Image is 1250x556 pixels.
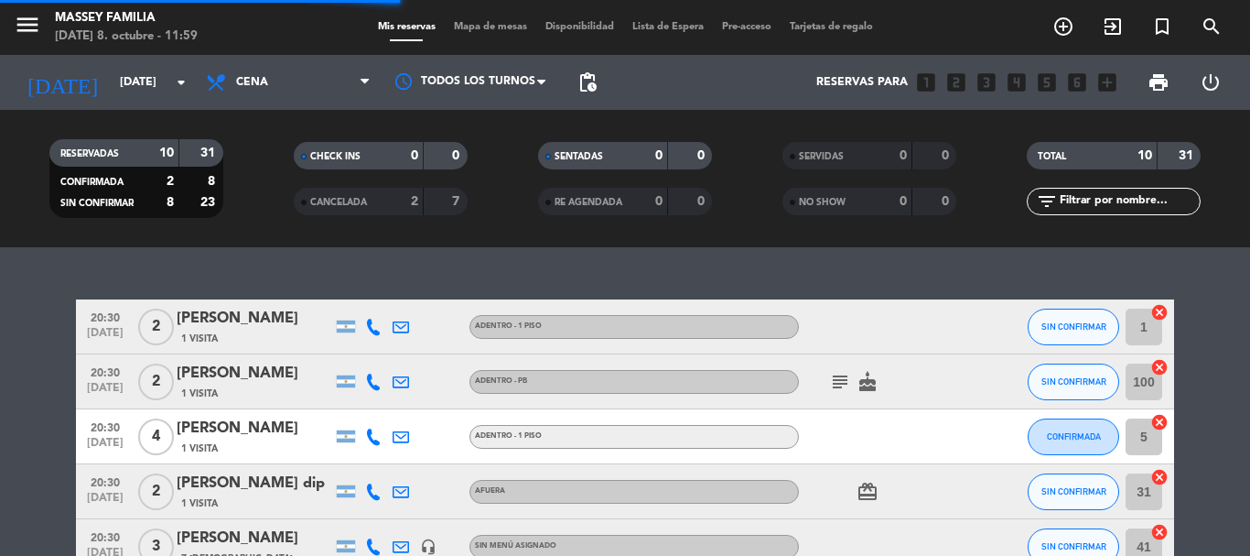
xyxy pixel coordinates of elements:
[857,481,878,503] i: card_giftcard
[655,149,663,162] strong: 0
[1150,303,1169,322] i: cancel
[1036,191,1058,213] i: filter_list
[177,307,332,331] div: [PERSON_NAME]
[1065,71,1089,94] i: looks_6
[1035,71,1059,94] i: looks_5
[177,527,332,551] div: [PERSON_NAME]
[799,152,844,161] span: SERVIDAS
[475,322,542,330] span: Adentro - 1 Piso
[1028,309,1119,345] button: SIN CONFIRMAR
[411,149,418,162] strong: 0
[170,71,192,93] i: arrow_drop_down
[177,472,332,496] div: [PERSON_NAME] dip
[781,22,882,32] span: Tarjetas de regalo
[914,71,938,94] i: looks_one
[369,22,445,32] span: Mis reservas
[82,306,128,327] span: 20:30
[1201,16,1223,38] i: search
[816,76,908,89] span: Reservas para
[829,371,851,393] i: subject
[82,327,128,348] span: [DATE]
[697,149,708,162] strong: 0
[1095,71,1119,94] i: add_box
[1041,376,1106,387] span: SIN CONFIRMAR
[1038,152,1066,161] span: TOTAL
[1150,413,1169,431] i: cancel
[159,147,174,159] strong: 10
[1041,541,1106,551] span: SIN CONFIRMAR
[475,432,542,440] span: Adentro - 1 Piso
[1150,358,1169,376] i: cancel
[181,442,218,456] span: 1 Visita
[1028,419,1119,455] button: CONFIRMADA
[55,9,198,27] div: MASSEY FAMILIA
[181,496,218,511] span: 1 Visita
[1102,16,1124,38] i: exit_to_app
[655,195,663,208] strong: 0
[1052,16,1074,38] i: add_circle_outline
[82,361,128,382] span: 20:30
[555,152,603,161] span: SENTADAS
[713,22,781,32] span: Pre-acceso
[555,198,622,207] span: RE AGENDADA
[82,382,128,403] span: [DATE]
[1137,149,1152,162] strong: 10
[1184,55,1236,110] div: LOG OUT
[475,487,505,495] span: Afuera
[14,11,41,45] button: menu
[1005,71,1029,94] i: looks_4
[82,492,128,513] span: [DATE]
[60,178,124,187] span: CONFIRMADA
[942,149,953,162] strong: 0
[177,417,332,441] div: [PERSON_NAME]
[138,474,174,510] span: 2
[1150,468,1169,486] i: cancel
[857,371,878,393] i: cake
[138,309,174,345] span: 2
[55,27,198,46] div: [DATE] 8. octubre - 11:59
[900,149,907,162] strong: 0
[1151,16,1173,38] i: turned_in_not
[452,195,463,208] strong: 7
[14,11,41,38] i: menu
[82,471,128,492] span: 20:30
[1150,523,1169,541] i: cancel
[1041,322,1106,332] span: SIN CONFIRMAR
[1041,486,1106,496] span: SIN CONFIRMAR
[1179,149,1197,162] strong: 31
[200,147,219,159] strong: 31
[200,196,219,209] strong: 23
[536,22,623,32] span: Disponibilidad
[623,22,713,32] span: Lista de Espera
[697,195,708,208] strong: 0
[208,175,219,188] strong: 8
[1028,364,1119,400] button: SIN CONFIRMAR
[475,377,527,385] span: Adentro - PB
[82,526,128,547] span: 20:30
[1058,191,1200,212] input: Filtrar por nombre...
[310,198,367,207] span: CANCELADA
[420,539,436,555] i: headset_mic
[1028,474,1119,510] button: SIN CONFIRMAR
[577,71,598,93] span: pending_actions
[942,195,953,208] strong: 0
[445,22,536,32] span: Mapa de mesas
[181,387,218,401] span: 1 Visita
[138,419,174,455] span: 4
[181,332,218,346] span: 1 Visita
[82,416,128,437] span: 20:30
[475,542,556,550] span: Sin menú asignado
[177,362,332,386] div: [PERSON_NAME]
[944,71,968,94] i: looks_two
[310,152,361,161] span: CHECK INS
[60,199,134,208] span: SIN CONFIRMAR
[167,196,174,209] strong: 8
[799,198,846,207] span: NO SHOW
[1148,71,1169,93] span: print
[452,149,463,162] strong: 0
[14,62,111,103] i: [DATE]
[236,76,268,89] span: Cena
[411,195,418,208] strong: 2
[900,195,907,208] strong: 0
[1047,431,1101,442] span: CONFIRMADA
